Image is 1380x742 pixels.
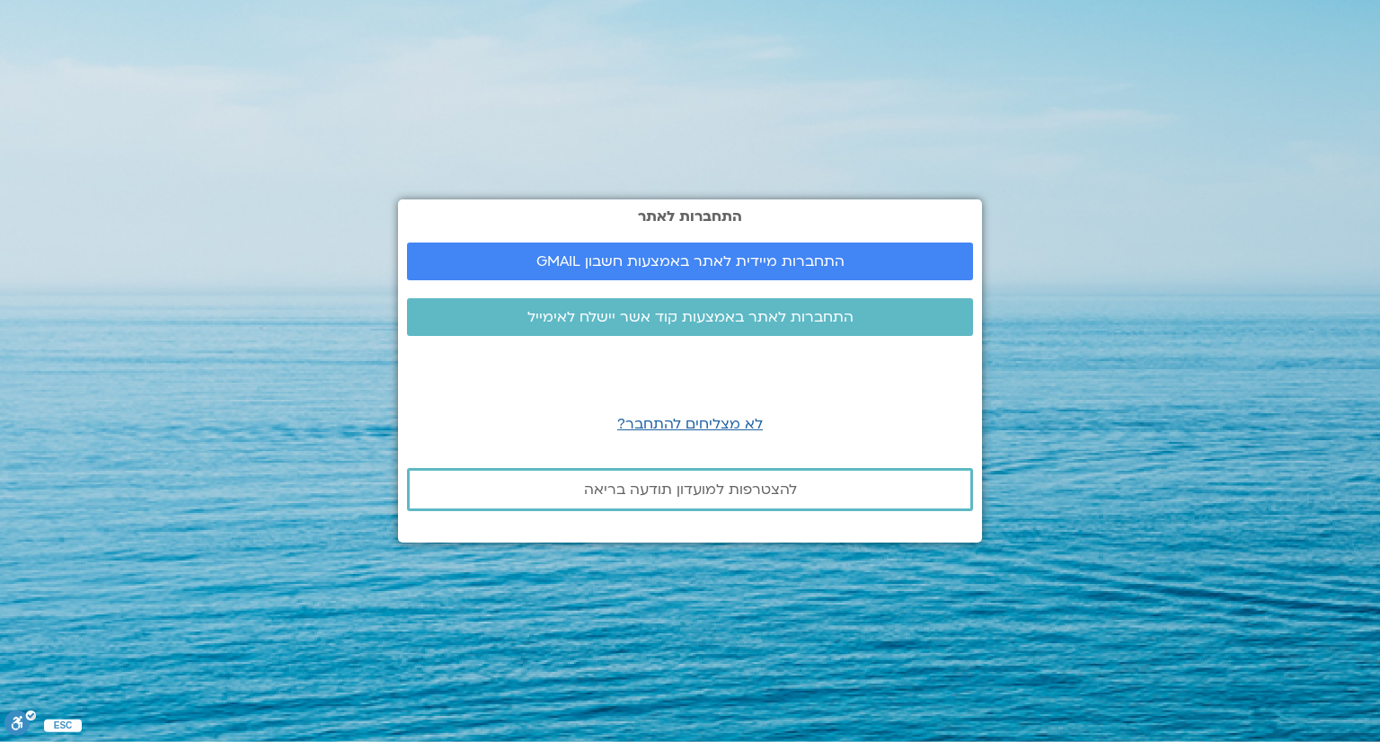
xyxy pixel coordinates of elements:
[407,298,973,336] a: התחברות לאתר באמצעות קוד אשר יישלח לאימייל
[407,468,973,511] a: להצטרפות למועדון תודעה בריאה
[584,481,797,498] span: להצטרפות למועדון תודעה בריאה
[407,243,973,280] a: התחברות מיידית לאתר באמצעות חשבון GMAIL
[536,253,845,269] span: התחברות מיידית לאתר באמצעות חשבון GMAIL
[527,309,854,325] span: התחברות לאתר באמצעות קוד אשר יישלח לאימייל
[407,208,973,225] h2: התחברות לאתר
[617,414,763,434] a: לא מצליחים להתחבר?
